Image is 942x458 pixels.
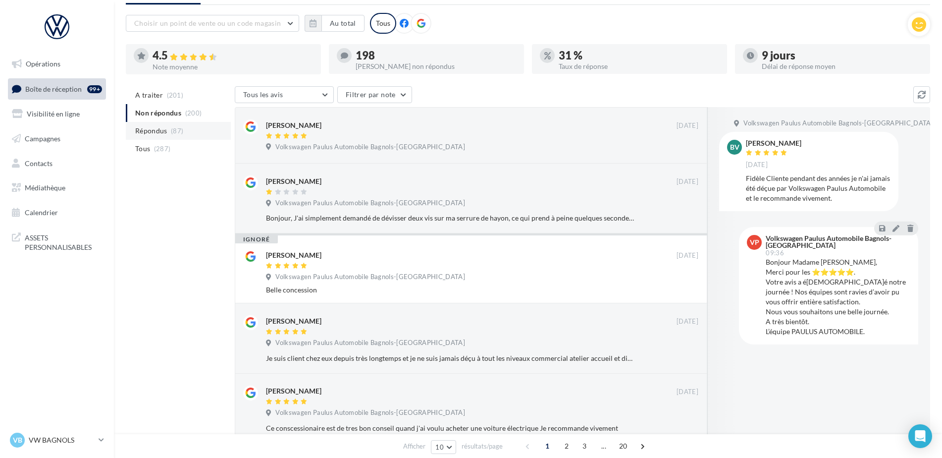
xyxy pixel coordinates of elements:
[370,13,396,34] div: Tous
[266,386,321,396] div: [PERSON_NAME]
[766,250,784,256] span: 09:36
[356,50,516,61] div: 198
[153,50,313,61] div: 4.5
[6,227,108,256] a: ASSETS PERSONNALISABLES
[134,19,281,27] span: Choisir un point de vente ou un code magasin
[559,438,575,454] span: 2
[750,237,759,247] span: VP
[266,250,321,260] div: [PERSON_NAME]
[275,273,465,282] span: Volkswagen Paulus Automobile Bagnols-[GEOGRAPHIC_DATA]
[29,435,95,445] p: VW BAGNOLS
[305,15,365,32] button: Au total
[266,213,634,223] div: Bonjour, J'ai simplement demandé de dévisser deux vis sur ma serrure de hayon, ce qui prend à pei...
[677,121,698,130] span: [DATE]
[337,86,412,103] button: Filtrer par note
[746,161,768,170] span: [DATE]
[266,316,321,326] div: [PERSON_NAME]
[25,84,82,93] span: Boîte de réception
[766,257,910,337] div: Bonjour Madame [PERSON_NAME], Merci pour les ⭐⭐⭐⭐⭐. Votre avis a é[DEMOGRAPHIC_DATA]é notre journ...
[266,285,698,295] div: Belle concession
[167,91,184,99] span: (201)
[596,438,612,454] span: ...
[6,202,108,223] a: Calendrier
[235,86,334,103] button: Tous les avis
[321,15,365,32] button: Au total
[154,145,171,153] span: (287)
[135,126,167,136] span: Répondus
[6,54,108,74] a: Opérations
[25,183,65,192] span: Médiathèque
[153,63,313,70] div: Note moyenne
[8,431,106,450] a: VB VW BAGNOLS
[275,199,465,208] span: Volkswagen Paulus Automobile Bagnols-[GEOGRAPHIC_DATA]
[356,63,516,70] div: [PERSON_NAME] non répondus
[435,443,444,451] span: 10
[6,153,108,174] a: Contacts
[539,438,555,454] span: 1
[25,159,52,167] span: Contacts
[275,408,465,417] span: Volkswagen Paulus Automobile Bagnols-[GEOGRAPHIC_DATA]
[746,173,890,203] div: Fidèle Cliente pendant des années je n'ai jamais été déçue par Volkswagen Paulus Automobile et le...
[6,128,108,149] a: Campagnes
[235,235,278,243] div: ignoré
[6,177,108,198] a: Médiathèque
[6,104,108,124] a: Visibilité en ligne
[576,438,592,454] span: 3
[266,120,321,130] div: [PERSON_NAME]
[615,438,631,454] span: 20
[25,208,58,217] span: Calendrier
[266,353,634,363] div: Je suis client chez eux depuis très longtemps et je ne suis jamais déçu à tout les niveaux commer...
[25,231,102,252] span: ASSETS PERSONNALISABLES
[677,388,698,397] span: [DATE]
[243,90,283,99] span: Tous les avis
[559,63,719,70] div: Taux de réponse
[135,90,163,100] span: A traiter
[908,424,932,448] div: Open Intercom Messenger
[431,440,456,454] button: 10
[87,85,102,93] div: 99+
[6,78,108,100] a: Boîte de réception99+
[26,59,60,68] span: Opérations
[25,134,60,143] span: Campagnes
[266,176,321,186] div: [PERSON_NAME]
[275,143,465,152] span: Volkswagen Paulus Automobile Bagnols-[GEOGRAPHIC_DATA]
[762,50,922,61] div: 9 jours
[126,15,299,32] button: Choisir un point de vente ou un code magasin
[677,251,698,260] span: [DATE]
[766,235,908,249] div: Volkswagen Paulus Automobile Bagnols-[GEOGRAPHIC_DATA]
[462,442,503,451] span: résultats/page
[677,317,698,326] span: [DATE]
[13,435,22,445] span: VB
[27,110,80,118] span: Visibilité en ligne
[266,423,634,433] div: Ce conscessionaire est de tres bon conseil quand j'ai voulu acheter une voiture électrique Je rec...
[746,140,801,147] div: [PERSON_NAME]
[135,144,150,154] span: Tous
[171,127,183,135] span: (87)
[403,442,425,451] span: Afficher
[743,119,933,128] span: Volkswagen Paulus Automobile Bagnols-[GEOGRAPHIC_DATA]
[559,50,719,61] div: 31 %
[275,339,465,347] span: Volkswagen Paulus Automobile Bagnols-[GEOGRAPHIC_DATA]
[762,63,922,70] div: Délai de réponse moyen
[730,142,739,152] span: BV
[677,177,698,186] span: [DATE]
